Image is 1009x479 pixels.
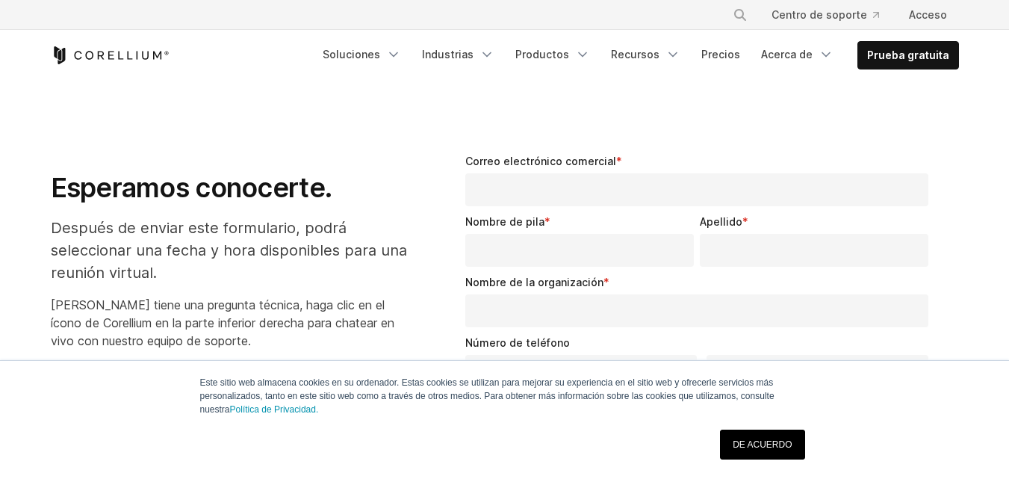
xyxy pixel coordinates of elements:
font: Centro de soporte [772,8,867,21]
font: Acceso [909,8,947,21]
font: Correo electrónico comercial [465,155,616,167]
font: [PERSON_NAME] tiene una pregunta técnica, haga clic en el ícono de Corellium en la parte inferior... [51,297,394,348]
font: Acerca de [761,48,813,61]
font: Apellido [700,215,742,228]
font: Nombre de pila [465,215,544,228]
font: Productos [515,48,569,61]
font: Soluciones [323,48,380,61]
div: Menú de navegación [715,1,959,28]
div: Menú de navegación [314,41,959,69]
font: Nombre de la organización [465,276,603,288]
font: Después de enviar este formulario, podrá seleccionar una fecha y hora disponibles para una reunió... [51,219,407,282]
font: Industrias [422,48,474,61]
button: Buscar [727,1,754,28]
font: Esperamos conocerte. [51,171,332,204]
font: DE ACUERDO [733,439,792,450]
font: Recursos [611,48,659,61]
font: Precios [701,48,740,61]
a: DE ACUERDO [720,430,804,460]
a: Página de inicio de Corellium [51,46,170,64]
a: Política de Privacidad. [230,404,319,415]
font: Prueba gratuita [867,49,949,61]
font: Número de teléfono [465,336,570,349]
font: Este sitio web almacena cookies en su ordenador. Estas cookies se utilizan para mejorar su experi... [200,377,774,415]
